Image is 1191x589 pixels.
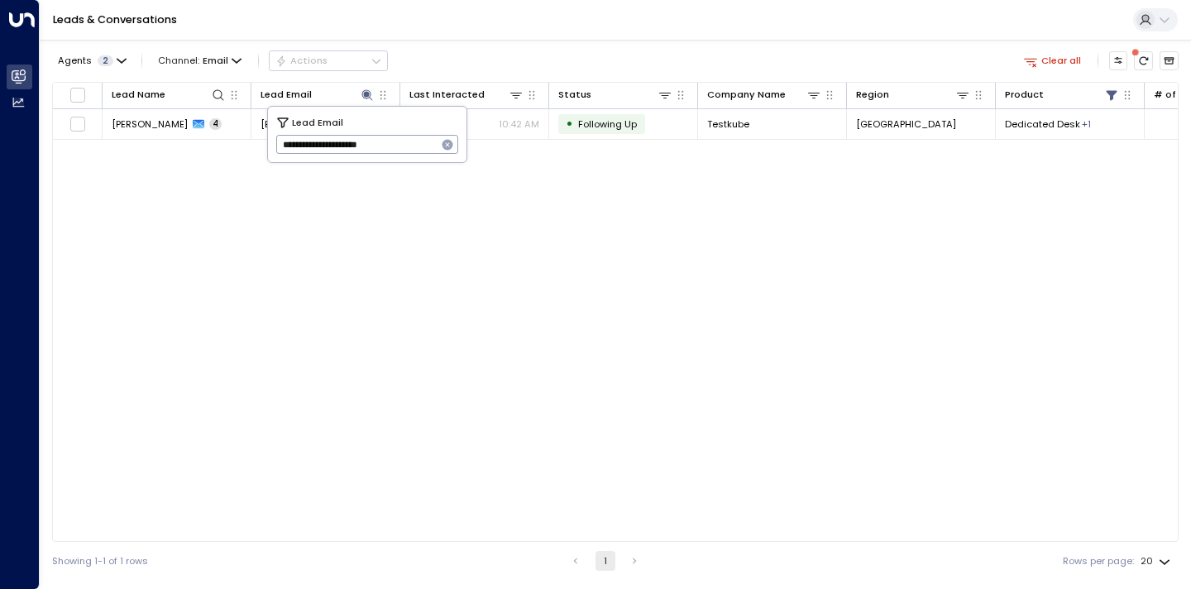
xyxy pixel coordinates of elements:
a: Leads & Conversations [53,12,177,26]
div: Company Name [707,87,786,103]
span: Testkube [707,117,749,131]
div: Actions [275,55,328,66]
div: Hot desking [1082,117,1091,131]
span: Channel: [153,51,247,69]
span: 4 [209,118,222,130]
span: sholland6991@gmail.com [261,117,390,131]
div: Lead Name [112,87,165,103]
span: Dedicated Desk [1005,117,1080,131]
span: There are new threads available. Refresh the grid to view the latest updates. [1134,51,1153,70]
div: Lead Name [112,87,226,103]
button: Channel:Email [153,51,247,69]
button: Actions [269,50,388,70]
button: Agents2 [52,51,131,69]
button: Customize [1109,51,1128,70]
p: 10:42 AM [499,117,539,131]
div: Button group with a nested menu [269,50,388,70]
span: Dublin [856,117,956,131]
div: Company Name [707,87,821,103]
button: page 1 [595,551,615,571]
span: Lead Email [292,115,343,130]
label: Rows per page: [1063,554,1134,568]
div: Product [1005,87,1044,103]
nav: pagination navigation [565,551,645,571]
div: Lead Email [261,87,312,103]
div: Status [558,87,672,103]
span: Toggle select all [69,87,86,103]
div: Last Interacted [409,87,524,103]
span: Toggle select row [69,116,86,132]
div: Lead Email [261,87,375,103]
div: Region [856,87,970,103]
div: Last Interacted [409,87,485,103]
div: Region [856,87,889,103]
button: Archived Leads [1160,51,1179,70]
div: Status [558,87,591,103]
div: 20 [1141,551,1174,572]
span: 2 [98,55,113,66]
span: Sam Hollandq [112,117,188,131]
div: Showing 1-1 of 1 rows [52,554,148,568]
span: Agents [58,56,92,65]
div: Product [1005,87,1119,103]
button: Clear all [1018,51,1087,69]
div: • [566,113,573,135]
span: Email [203,55,228,66]
span: Following Up [578,117,637,131]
